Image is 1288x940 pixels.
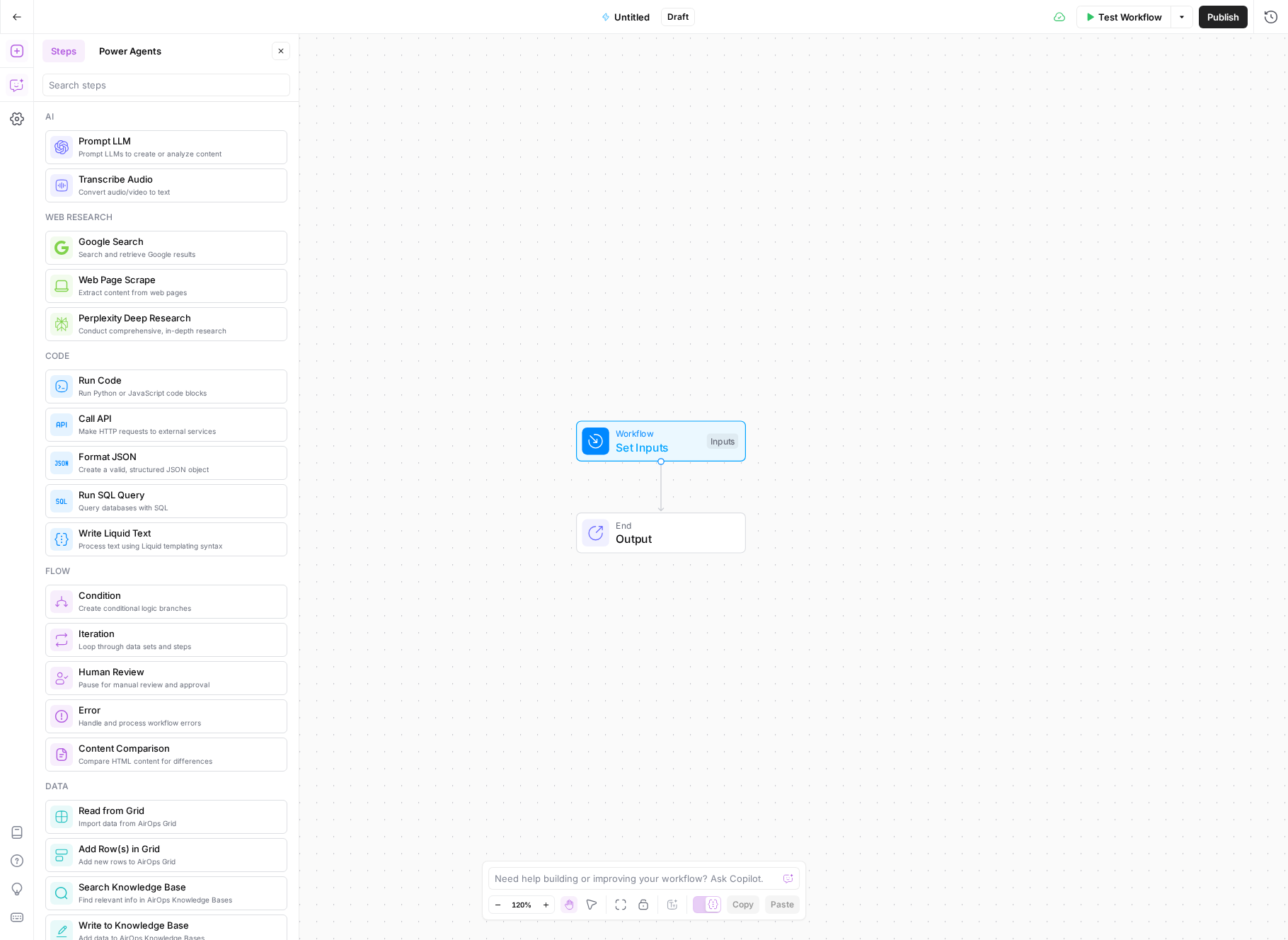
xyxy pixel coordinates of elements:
[79,502,275,513] span: Query databases with SQL
[79,741,275,755] span: Content Comparison
[771,898,794,911] span: Paste
[1207,10,1239,24] span: Publish
[79,134,275,148] span: Prompt LLM
[79,588,275,602] span: Condition
[79,803,275,818] span: Read from Grid
[614,10,650,24] span: Untitled
[79,842,275,856] span: Add Row(s) in Grid
[79,918,275,932] span: Write to Knowledge Base
[79,703,275,717] span: Error
[79,717,275,728] span: Handle and process workflow errors
[616,518,731,532] span: End
[45,211,287,224] div: Web research
[79,818,275,829] span: Import data from AirOps Grid
[49,78,284,92] input: Search steps
[79,425,275,437] span: Make HTTP requests to external services
[79,248,275,260] span: Search and retrieve Google results
[616,439,700,456] span: Set Inputs
[91,40,170,62] button: Power Agents
[45,350,287,362] div: Code
[79,755,275,767] span: Compare HTML content for differences
[79,540,275,551] span: Process text using Liquid templating syntax
[79,273,275,287] span: Web Page Scrape
[727,895,759,914] button: Copy
[79,148,275,159] span: Prompt LLMs to create or analyze content
[616,427,700,440] span: Workflow
[1076,6,1171,28] button: Test Workflow
[45,780,287,793] div: Data
[616,530,731,547] span: Output
[79,411,275,425] span: Call API
[45,110,287,123] div: Ai
[667,11,689,23] span: Draft
[79,526,275,540] span: Write Liquid Text
[79,679,275,690] span: Pause for manual review and approval
[1199,6,1248,28] button: Publish
[79,488,275,502] span: Run SQL Query
[79,172,275,186] span: Transcribe Audio
[79,626,275,641] span: Iteration
[79,287,275,298] span: Extract content from web pages
[79,894,275,905] span: Find relevant info in AirOps Knowledge Bases
[79,464,275,475] span: Create a valid, structured JSON object
[1098,10,1162,24] span: Test Workflow
[79,325,275,336] span: Conduct comprehensive, in-depth research
[79,880,275,894] span: Search Knowledge Base
[54,747,69,762] img: vrinnnclop0vshvmafd7ip1g7ohf
[42,40,85,62] button: Steps
[79,856,275,867] span: Add new rows to AirOps Grid
[593,6,658,28] button: Untitled
[529,420,793,462] div: WorkflowSet InputsInputs
[79,641,275,652] span: Loop through data sets and steps
[707,433,738,449] div: Inputs
[529,512,793,554] div: EndOutput
[512,899,531,910] span: 120%
[45,565,287,578] div: Flow
[79,387,275,399] span: Run Python or JavaScript code blocks
[658,462,663,511] g: Edge from start to end
[765,895,800,914] button: Paste
[79,602,275,614] span: Create conditional logic branches
[79,449,275,464] span: Format JSON
[79,234,275,248] span: Google Search
[79,186,275,197] span: Convert audio/video to text
[79,373,275,387] span: Run Code
[79,311,275,325] span: Perplexity Deep Research
[732,898,754,911] span: Copy
[79,665,275,679] span: Human Review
